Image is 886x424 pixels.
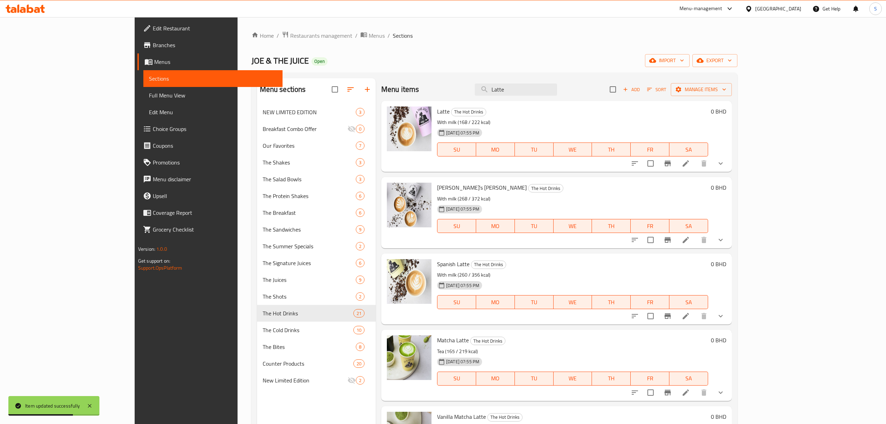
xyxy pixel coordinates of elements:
button: TH [592,142,631,156]
span: Add [622,86,641,94]
img: Latte [387,107,431,151]
div: The Juices9 [257,271,376,288]
img: Joe’s Vanilla Latte [387,183,431,227]
div: New Limited Edition [263,376,347,385]
span: The Hot Drinks [471,261,506,269]
span: TH [595,297,628,307]
div: The Breakfast6 [257,204,376,221]
span: Manage items [676,85,726,94]
span: Coverage Report [153,209,277,217]
span: The Hot Drinks [451,108,486,116]
span: export [698,56,732,65]
div: The Hot Drinks [470,337,505,345]
button: show more [712,384,729,401]
button: sort-choices [626,155,643,172]
div: items [356,225,365,234]
span: Sort items [643,84,671,95]
span: Grocery Checklist [153,225,277,234]
a: Edit menu item [682,236,690,244]
span: Get support on: [138,256,170,265]
span: TH [595,145,628,155]
button: TU [515,295,554,309]
div: Counter Products20 [257,355,376,372]
h2: Menu sections [260,84,306,95]
span: Coupons [153,141,277,150]
p: Tea (165 / 219 kcal) [437,347,708,356]
span: 21 [354,310,364,317]
span: Select all sections [328,82,342,97]
img: Matcha Latte [387,335,431,380]
span: SA [672,145,705,155]
span: Latte [437,106,450,117]
button: Manage items [671,83,732,96]
span: 6 [356,193,364,199]
div: The Juices [263,276,356,284]
span: Select to update [643,156,658,171]
span: WE [556,297,590,307]
span: The Salad Bowls [263,175,356,183]
span: 7 [356,142,364,149]
a: Menu disclaimer [137,171,283,188]
div: items [356,125,365,133]
span: 1.0.0 [156,244,167,254]
div: The Shakes3 [257,154,376,171]
div: The Signature Juices6 [257,255,376,271]
span: Select to update [643,385,658,400]
div: The Sandwiches [263,225,356,234]
span: Branches [153,41,277,49]
button: Branch-specific-item [659,232,676,248]
input: search [475,83,557,96]
span: The Shots [263,292,356,301]
span: Menus [369,31,385,40]
span: Version: [138,244,155,254]
button: Sort [645,84,668,95]
span: SU [440,145,473,155]
button: MO [476,219,515,233]
a: Restaurants management [282,31,352,40]
div: The Cold Drinks [263,326,353,334]
span: 2 [356,243,364,250]
a: Promotions [137,154,283,171]
span: FR [633,145,667,155]
svg: Show Choices [716,388,725,397]
span: Open [311,58,328,64]
span: TU [518,145,551,155]
nav: breadcrumb [251,31,738,40]
div: items [356,108,365,116]
span: Select section [606,82,620,97]
button: MO [476,372,515,386]
span: 20 [354,360,364,367]
button: TU [515,142,554,156]
span: Breakfast Combo Offer [263,125,347,133]
span: The Hot Drinks [263,309,353,317]
span: 8 [356,344,364,350]
span: SU [440,221,473,231]
span: Sections [393,31,413,40]
span: JOE & THE JUICE [251,53,309,68]
a: Menus [360,31,385,40]
a: Coupons [137,137,283,154]
span: The Bites [263,343,356,351]
span: Sections [149,74,277,83]
span: MO [479,297,512,307]
button: import [645,54,690,67]
span: 2 [356,377,364,384]
button: SU [437,295,476,309]
button: WE [554,219,592,233]
span: The Protein Shakes [263,192,356,200]
span: import [651,56,684,65]
button: sort-choices [626,308,643,324]
div: The Breakfast [263,209,356,217]
span: Counter Products [263,359,353,368]
span: 9 [356,277,364,283]
span: Menu disclaimer [153,175,277,183]
span: NEW LIMITED EDITION [263,108,356,116]
span: MO [479,221,512,231]
button: WE [554,372,592,386]
span: TU [518,373,551,383]
div: The Salad Bowls3 [257,171,376,188]
button: FR [631,219,669,233]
